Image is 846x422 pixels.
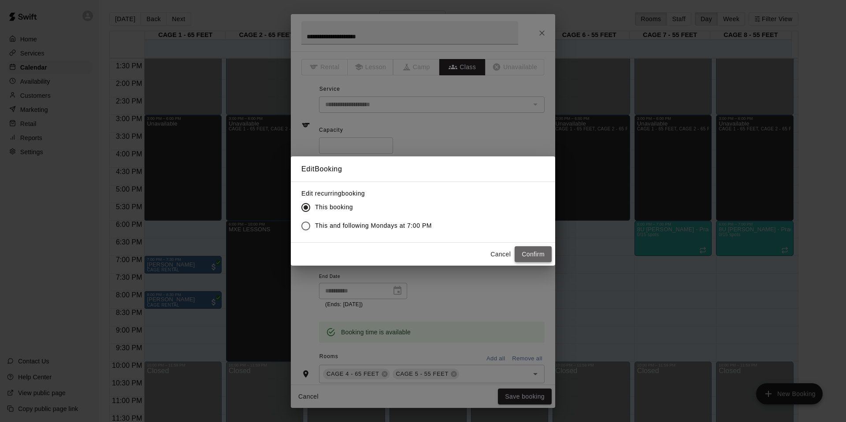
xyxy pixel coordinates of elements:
h2: Edit Booking [291,156,555,182]
button: Confirm [515,246,552,263]
button: Cancel [486,246,515,263]
span: This and following Mondays at 7:00 PM [315,221,432,230]
span: This booking [315,203,353,212]
label: Edit recurring booking [301,189,439,198]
